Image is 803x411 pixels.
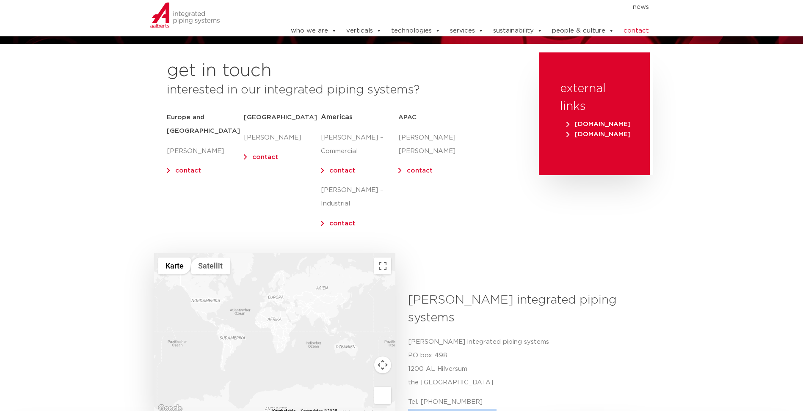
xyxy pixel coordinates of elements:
[167,114,240,134] strong: Europe and [GEOGRAPHIC_DATA]
[408,291,643,327] h3: [PERSON_NAME] integrated piping systems
[321,131,398,158] p: [PERSON_NAME] – Commercial
[329,220,355,227] a: contact
[408,335,643,389] p: [PERSON_NAME] integrated piping systems PO box 498 1200 AL Hilversum the [GEOGRAPHIC_DATA]
[633,0,649,14] a: news
[398,131,475,158] p: [PERSON_NAME] [PERSON_NAME]
[329,167,355,174] a: contact
[493,22,543,39] a: sustainability
[244,131,321,145] p: [PERSON_NAME]
[566,131,631,137] span: [DOMAIN_NAME]
[167,145,244,158] p: [PERSON_NAME]
[564,131,633,137] a: [DOMAIN_NAME]
[407,167,433,174] a: contact
[252,154,278,160] a: contact
[391,22,441,39] a: technologies
[321,114,353,121] span: Americas
[321,184,398,211] p: [PERSON_NAME] – Industrial
[167,81,518,99] h3: interested in our integrated piping systems?
[291,22,337,39] a: who we are
[398,111,475,124] h5: APAC
[158,258,191,274] button: Stadtplan anzeigen
[346,22,382,39] a: verticals
[244,111,321,124] h5: [GEOGRAPHIC_DATA]
[560,80,629,115] h3: external links
[624,22,649,39] a: contact
[191,258,230,274] button: Satellitenbilder anzeigen
[175,167,201,174] a: contact
[552,22,614,39] a: people & culture
[374,387,391,404] button: Pegman auf die Karte ziehen, um Street View aufzurufen
[450,22,484,39] a: services
[167,61,272,81] h2: get in touch
[374,258,391,274] button: Vollbildansicht ein/aus
[374,356,391,373] button: Kamerasteuerung für die Karte
[265,0,649,14] nav: Menu
[564,121,633,127] a: [DOMAIN_NAME]
[566,121,631,127] span: [DOMAIN_NAME]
